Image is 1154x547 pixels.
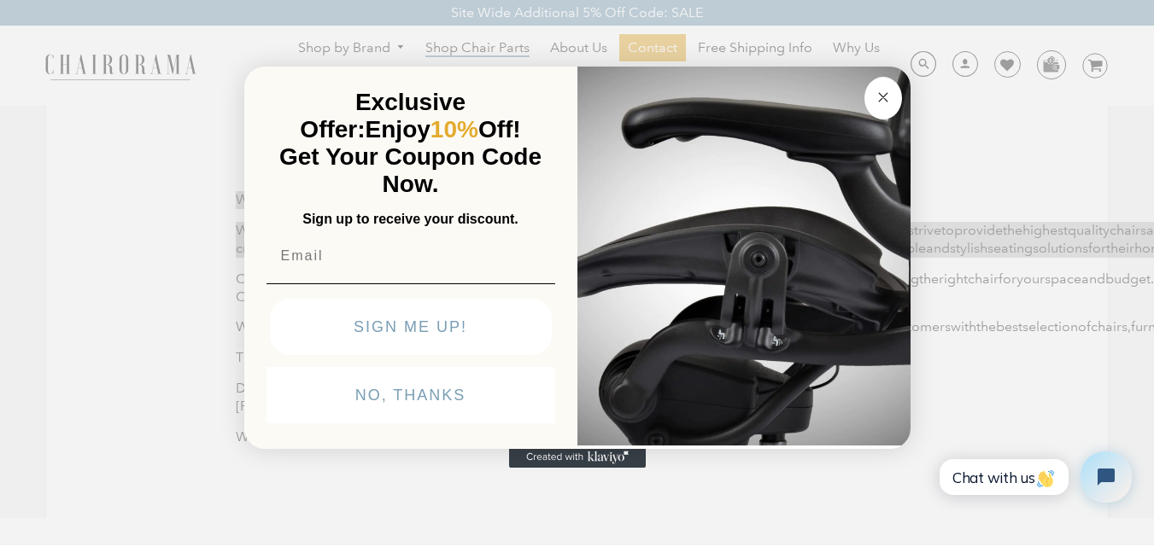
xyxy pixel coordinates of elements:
span: Exclusive Offer: [300,89,466,143]
input: Email [267,239,555,273]
span: Enjoy Off! [366,116,521,143]
span: 10% [431,116,478,143]
a: Created with Klaviyo - opens in a new tab [509,447,646,468]
span: Get Your Coupon Code Now. [279,143,542,197]
button: NO, THANKS [267,367,555,423]
iframe: Tidio Chat [921,437,1146,517]
button: SIGN ME UP! [270,299,552,355]
img: 92d77583-a095-41f6-84e7-858462e0427a.jpeg [577,63,911,445]
button: Close dialog [864,77,902,119]
span: Sign up to receive your discount. [302,212,518,226]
